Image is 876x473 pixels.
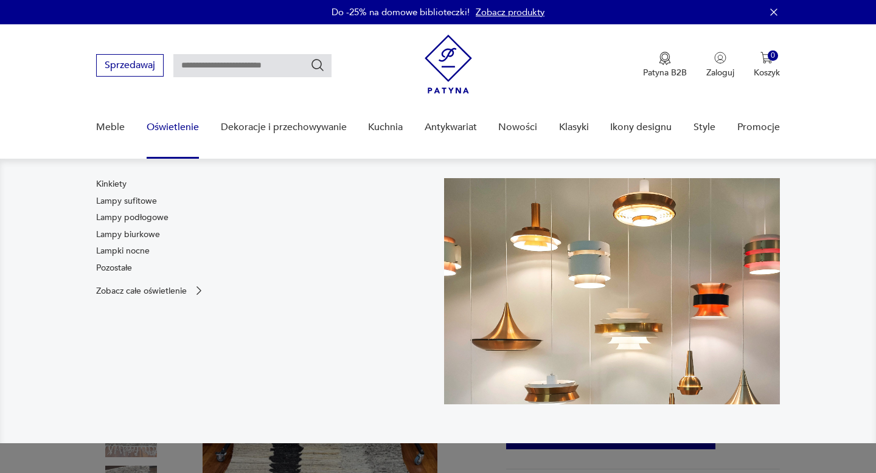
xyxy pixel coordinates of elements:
a: Kuchnia [368,104,403,151]
a: Lampki nocne [96,245,150,257]
button: Zaloguj [706,52,734,78]
button: Sprzedawaj [96,54,164,77]
p: Zobacz całe oświetlenie [96,287,187,295]
a: Nowości [498,104,537,151]
button: 0Koszyk [754,52,780,78]
a: Ikona medaluPatyna B2B [643,52,687,78]
a: Lampy podłogowe [96,212,169,224]
a: Klasyki [559,104,589,151]
p: Patyna B2B [643,67,687,78]
a: Zobacz całe oświetlenie [96,285,205,297]
a: Lampy sufitowe [96,195,157,207]
a: Style [693,104,715,151]
button: Szukaj [310,58,325,72]
a: Meble [96,104,125,151]
a: Zobacz produkty [476,6,544,18]
a: Dekoracje i przechowywanie [221,104,347,151]
a: Kinkiety [96,178,127,190]
div: 0 [768,50,778,61]
img: Ikonka użytkownika [714,52,726,64]
a: Antykwariat [425,104,477,151]
a: Promocje [737,104,780,151]
p: Do -25% na domowe biblioteczki! [332,6,470,18]
a: Sprzedawaj [96,62,164,71]
a: Oświetlenie [147,104,199,151]
img: Patyna - sklep z meblami i dekoracjami vintage [425,35,472,94]
img: Ikona koszyka [760,52,773,64]
img: a9d990cd2508053be832d7f2d4ba3cb1.jpg [444,178,780,404]
p: Koszyk [754,67,780,78]
a: Lampy biurkowe [96,229,160,241]
button: Patyna B2B [643,52,687,78]
img: Ikona medalu [659,52,671,65]
a: Ikony designu [610,104,672,151]
p: Zaloguj [706,67,734,78]
a: Pozostałe [96,262,132,274]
